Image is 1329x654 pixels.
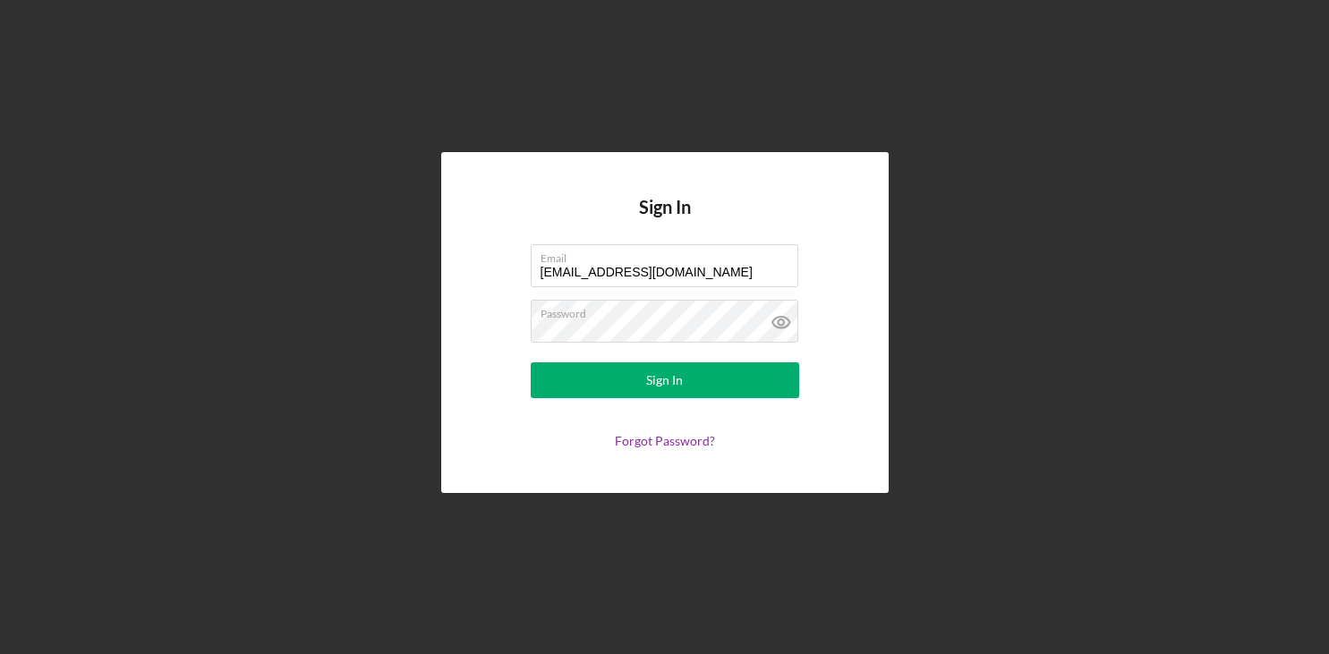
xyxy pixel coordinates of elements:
[646,362,683,398] div: Sign In
[531,362,799,398] button: Sign In
[615,433,715,448] a: Forgot Password?
[639,197,691,244] h4: Sign In
[541,245,798,265] label: Email
[541,301,798,320] label: Password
